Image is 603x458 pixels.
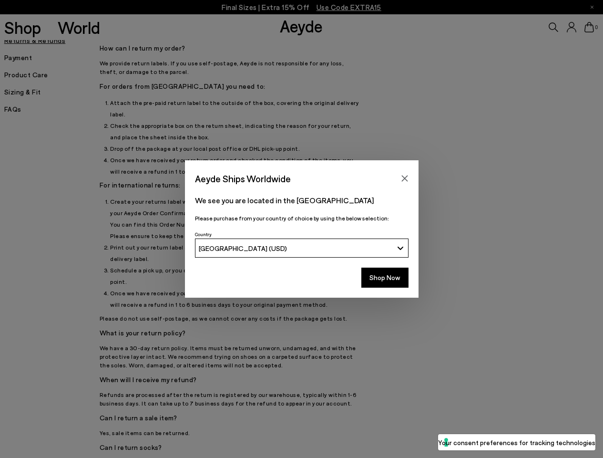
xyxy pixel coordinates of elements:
button: Your consent preferences for tracking technologies [438,434,595,450]
span: Aeyde Ships Worldwide [195,170,291,187]
button: Shop Now [361,268,409,288]
span: Country [195,231,212,237]
span: [GEOGRAPHIC_DATA] (USD) [199,244,287,252]
p: Please purchase from your country of choice by using the below selection: [195,214,409,223]
label: Your consent preferences for tracking technologies [438,437,595,448]
button: Close [398,171,412,186]
p: We see you are located in the [GEOGRAPHIC_DATA] [195,195,409,206]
